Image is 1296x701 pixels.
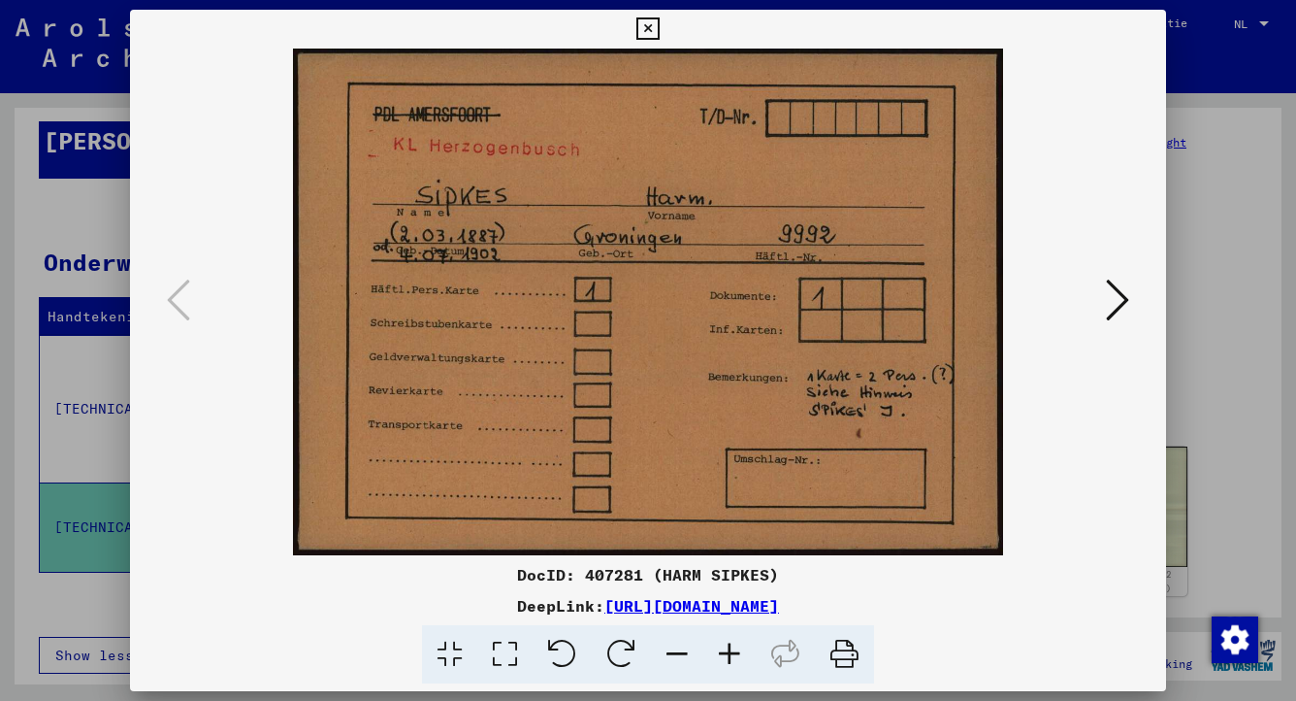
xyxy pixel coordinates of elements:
div: DeepLink: [130,594,1167,618]
img: 001.jpg [196,49,1101,555]
div: Toestemming wijzigen [1211,616,1257,662]
img: Toestemming wijzigen [1212,617,1258,663]
div: DocID: 407281 (HARM SIPKES) [130,563,1167,586]
a: [URL][DOMAIN_NAME] [604,596,779,616]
